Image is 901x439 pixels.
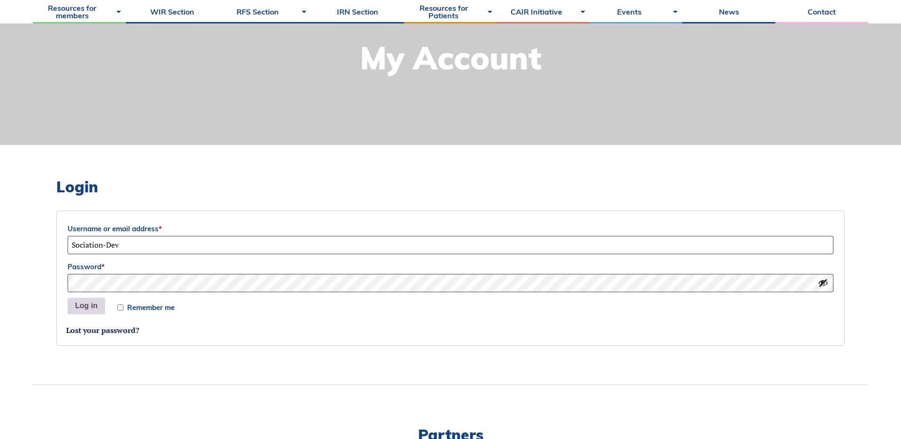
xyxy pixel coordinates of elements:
button: Show password [818,278,828,288]
a: Lost your password? [66,325,139,335]
input: Remember me [117,304,123,310]
label: Username or email address [68,222,833,236]
h2: Login [56,178,845,196]
span: Remember me [127,304,175,311]
label: Password [68,260,833,274]
h1: My Account [360,42,542,74]
button: Log in [68,298,105,315]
